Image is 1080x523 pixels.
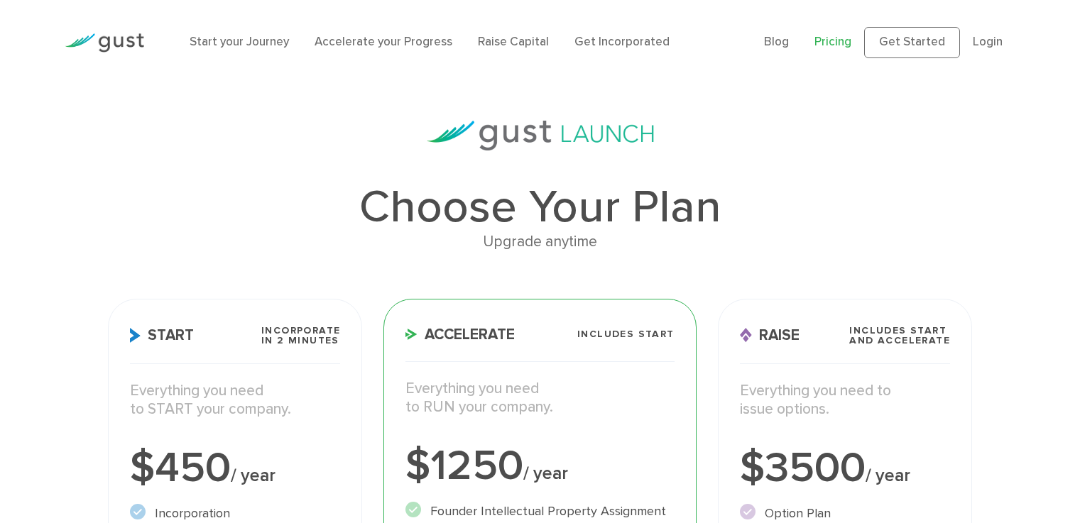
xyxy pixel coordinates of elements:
[108,185,972,230] h1: Choose Your Plan
[405,327,515,342] span: Accelerate
[577,329,675,339] span: Includes START
[814,35,851,49] a: Pricing
[864,27,960,58] a: Get Started
[764,35,789,49] a: Blog
[405,380,674,417] p: Everything you need to RUN your company.
[130,382,341,419] p: Everything you need to START your company.
[866,465,910,486] span: / year
[261,326,340,346] span: Incorporate in 2 Minutes
[523,463,568,484] span: / year
[740,328,752,343] img: Raise Icon
[405,329,418,340] img: Accelerate Icon
[740,504,951,523] li: Option Plan
[130,328,141,343] img: Start Icon X2
[405,445,674,488] div: $1250
[130,504,341,523] li: Incorporation
[740,447,951,490] div: $3500
[190,35,289,49] a: Start your Journey
[315,35,452,49] a: Accelerate your Progress
[405,502,674,521] li: Founder Intellectual Property Assignment
[130,447,341,490] div: $450
[231,465,276,486] span: / year
[849,326,950,346] span: Includes START and ACCELERATE
[740,382,951,419] p: Everything you need to issue options.
[130,328,194,343] span: Start
[108,230,972,254] div: Upgrade anytime
[740,328,800,343] span: Raise
[65,33,144,53] img: Gust Logo
[427,121,654,150] img: gust-launch-logos.svg
[478,35,549,49] a: Raise Capital
[973,35,1003,49] a: Login
[574,35,670,49] a: Get Incorporated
